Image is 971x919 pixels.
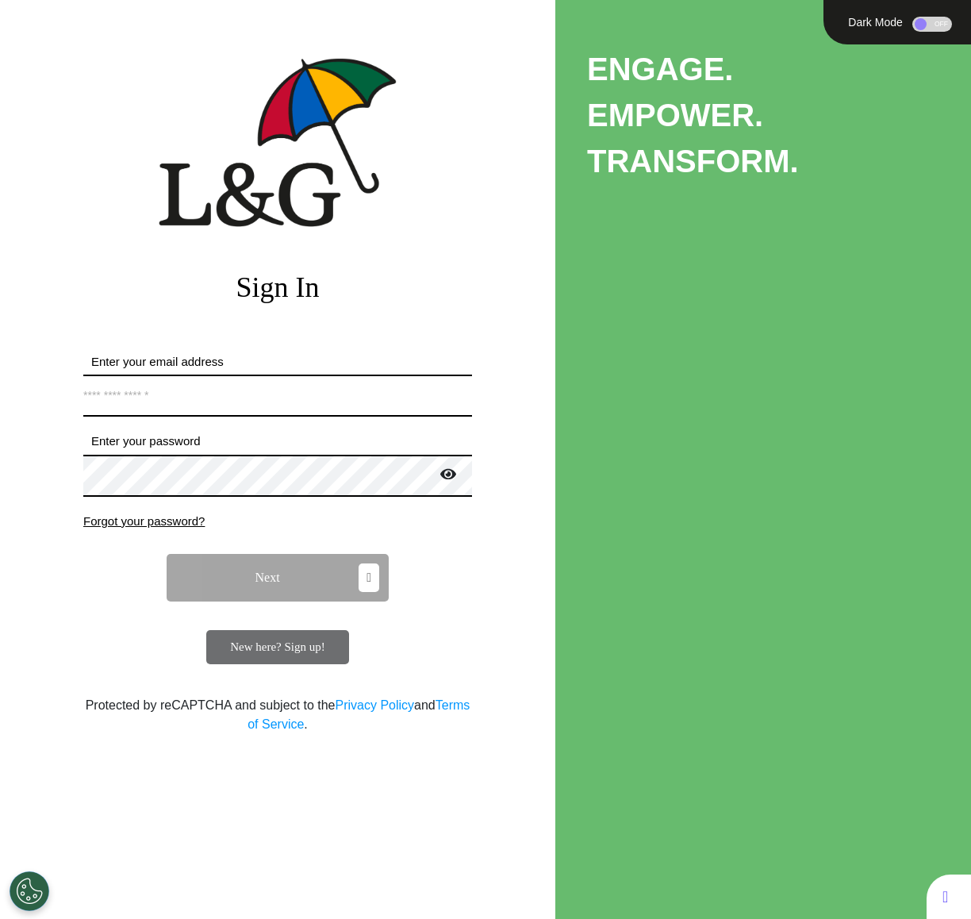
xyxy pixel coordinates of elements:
span: Next [255,571,280,584]
button: Open Preferences [10,871,49,911]
div: EMPOWER. [587,92,971,138]
h2: Sign In [83,271,472,305]
label: Enter your email address [83,353,472,371]
div: TRANSFORM. [587,138,971,184]
img: company logo [159,58,397,227]
button: Next [167,554,389,602]
a: Terms of Service [248,698,470,731]
label: Enter your password [83,433,472,451]
span: Forgot your password? [83,514,205,528]
div: OFF [912,17,952,32]
div: Protected by reCAPTCHA and subject to the and . [83,696,472,734]
a: Privacy Policy [335,698,414,712]
span: New here? Sign up! [230,640,325,653]
div: ENGAGE. [587,46,971,92]
div: Dark Mode [842,17,908,28]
